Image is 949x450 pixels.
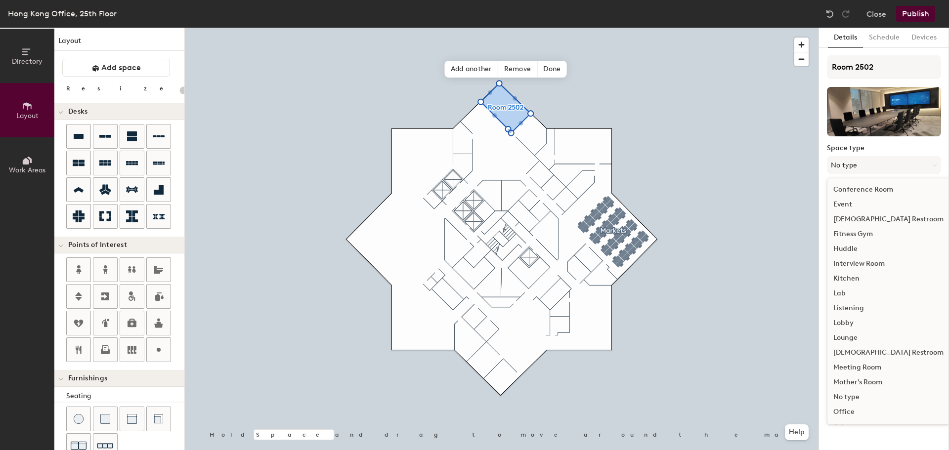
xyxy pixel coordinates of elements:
[8,7,117,20] div: Hong Kong Office, 25th Floor
[127,414,137,424] img: Couch (middle)
[101,63,141,73] span: Add space
[146,407,171,431] button: Couch (corner)
[66,407,91,431] button: Stool
[16,112,39,120] span: Layout
[12,57,43,66] span: Directory
[827,144,941,152] label: Space type
[93,407,118,431] button: Cushion
[863,28,906,48] button: Schedule
[62,59,170,77] button: Add space
[785,424,809,440] button: Help
[100,414,110,424] img: Cushion
[68,241,127,249] span: Points of Interest
[9,166,45,174] span: Work Areas
[896,6,935,22] button: Publish
[54,36,184,51] h1: Layout
[66,391,184,402] div: Seating
[827,156,941,174] button: No type
[906,28,943,48] button: Devices
[74,414,84,424] img: Stool
[68,374,107,382] span: Furnishings
[66,84,175,92] div: Resize
[537,61,566,78] span: Done
[154,414,164,424] img: Couch (corner)
[828,28,863,48] button: Details
[825,9,835,19] img: Undo
[68,108,87,116] span: Desks
[120,407,144,431] button: Couch (middle)
[827,87,941,136] img: The space named Room 2502
[841,9,851,19] img: Redo
[445,61,498,78] span: Add another
[498,61,538,78] span: Remove
[866,6,886,22] button: Close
